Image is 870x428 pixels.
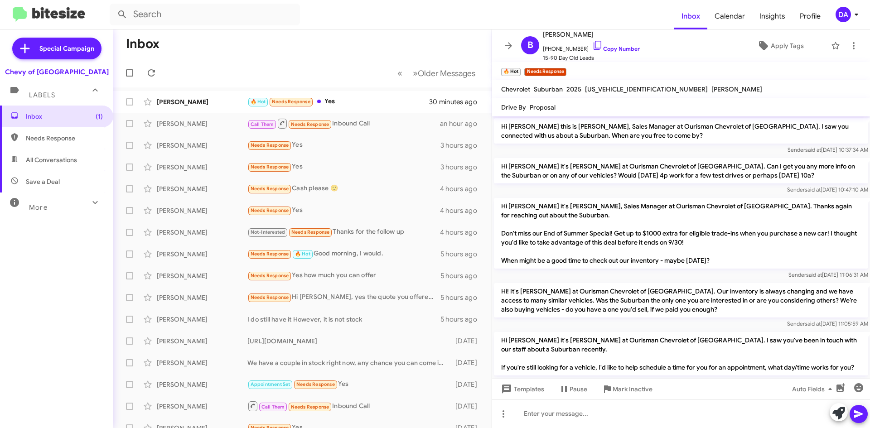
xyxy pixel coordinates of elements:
span: Chevrolet [501,85,530,93]
div: [PERSON_NAME] [157,184,247,193]
div: [DATE] [451,380,484,389]
span: Inbox [26,112,103,121]
p: Hi [PERSON_NAME] it's [PERSON_NAME] at Ourisman Chevrolet of [GEOGRAPHIC_DATA]. I saw you've been... [494,332,868,375]
span: Needs Response [296,381,335,387]
div: I do still have it However, it is not stock [247,315,440,324]
span: Needs Response [272,99,310,105]
a: Special Campaign [12,38,101,59]
div: [PERSON_NAME] [157,337,247,346]
span: Sender [DATE] 11:09:33 AM [788,378,868,385]
div: [PERSON_NAME] [157,228,247,237]
a: Profile [793,3,828,29]
div: 3 hours ago [440,163,484,172]
div: 5 hours ago [440,271,484,280]
span: Proposal [530,103,556,111]
span: Needs Response [251,273,289,279]
p: Hi [PERSON_NAME] it's [PERSON_NAME] at Ourisman Chevrolet of [GEOGRAPHIC_DATA]. Can I get you any... [494,158,868,183]
div: Hi [PERSON_NAME], yes the quote you offered was not within my range. If you can offer a fair pric... [247,292,440,303]
div: [DATE] [451,402,484,411]
span: [US_VEHICLE_IDENTIFICATION_NUMBER] [585,85,708,93]
div: 4 hours ago [440,228,484,237]
span: Not-Interested [251,229,285,235]
div: 4 hours ago [440,206,484,215]
span: Save a Deal [26,177,60,186]
span: Pause [570,381,587,397]
div: Yes [247,205,440,216]
button: Mark Inactive [594,381,660,397]
span: Needs Response [251,294,289,300]
div: Cash please 🙂 [247,183,440,194]
span: Sender [DATE] 10:47:10 AM [787,186,868,193]
div: [PERSON_NAME] [157,250,247,259]
span: Special Campaign [39,44,94,53]
span: » [413,67,418,79]
a: Copy Number [592,45,640,52]
span: [PERSON_NAME] [543,29,640,40]
span: Sender [DATE] 11:05:59 AM [787,320,868,327]
div: Inbound Call [247,118,440,129]
small: 🔥 Hot [501,68,521,76]
span: Needs Response [291,229,330,235]
p: Hi [PERSON_NAME] it's [PERSON_NAME], Sales Manager at Ourisman Chevrolet of [GEOGRAPHIC_DATA]. Th... [494,198,868,269]
span: Appointment Set [251,381,290,387]
span: Apply Tags [771,38,804,54]
div: 3 hours ago [440,141,484,150]
button: Previous [392,64,408,82]
div: [PERSON_NAME] [157,206,247,215]
div: 4 hours ago [440,184,484,193]
span: Sender [DATE] 10:37:34 AM [788,146,868,153]
div: [PERSON_NAME] [157,119,247,128]
small: Needs Response [524,68,566,76]
button: Auto Fields [785,381,843,397]
span: « [397,67,402,79]
input: Search [110,4,300,25]
span: 2025 [566,85,581,93]
span: Drive By [501,103,526,111]
span: 🔥 Hot [251,99,266,105]
div: We have a couple in stock right now, any chance you can come in [DATE]? [247,358,451,367]
span: Needs Response [291,404,329,410]
span: Needs Response [251,164,289,170]
span: Needs Response [251,142,289,148]
p: Hi [PERSON_NAME] this is [PERSON_NAME], Sales Manager at Ourisman Chevrolet of [GEOGRAPHIC_DATA].... [494,118,868,144]
span: 15-90 Day Old Leads [543,53,640,63]
div: 5 hours ago [440,250,484,259]
div: Thanks for the follow up [247,227,440,237]
span: Call Them [251,121,274,127]
a: Calendar [707,3,752,29]
p: Hi! It's [PERSON_NAME] at Ourisman Chevrolet of [GEOGRAPHIC_DATA]. Our inventory is always changi... [494,283,868,317]
button: Next [407,64,481,82]
span: Templates [499,381,544,397]
div: [PERSON_NAME] [157,271,247,280]
span: Needs Response [251,186,289,192]
div: [PERSON_NAME] [157,402,247,411]
div: [PERSON_NAME] [157,315,247,324]
button: DA [828,7,860,22]
button: Templates [492,381,551,397]
span: Older Messages [418,68,475,78]
h1: Inbox [126,37,159,51]
span: [PERSON_NAME] [711,85,762,93]
span: Mark Inactive [613,381,652,397]
button: Apply Tags [734,38,826,54]
div: 5 hours ago [440,293,484,302]
div: Inbound Call [247,400,451,412]
div: [PERSON_NAME] [157,163,247,172]
div: Yes how much you can offer [247,270,440,281]
a: Insights [752,3,793,29]
nav: Page navigation example [392,64,481,82]
span: Needs Response [251,251,289,257]
span: Sender [DATE] 11:06:31 AM [788,271,868,278]
div: 5 hours ago [440,315,484,324]
div: [PERSON_NAME] [157,293,247,302]
span: Suburban [534,85,563,93]
div: Yes [247,140,440,150]
span: B [527,38,533,53]
span: said at [806,271,822,278]
div: Good morning, I would. [247,249,440,259]
span: Call Them [261,404,285,410]
span: More [29,203,48,212]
